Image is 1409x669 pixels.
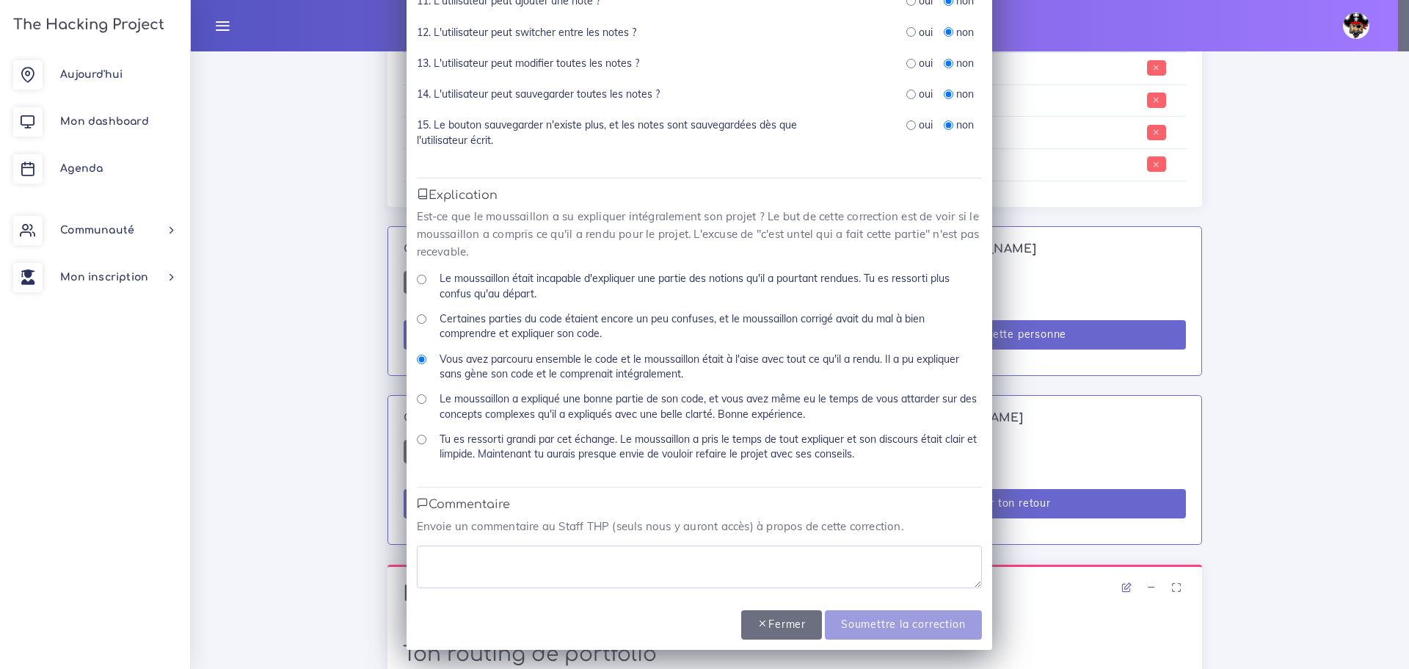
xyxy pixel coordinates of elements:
[417,208,982,261] p: Est-ce que le moussaillon a su expliquer intégralement son projet ? Le but de cette correction es...
[417,56,639,70] label: 13. L'utilisateur peut modifier toutes les notes ?
[825,610,981,640] input: Soumettre la correction
[919,87,933,101] label: oui
[956,56,974,70] label: non
[741,610,822,640] button: Fermer
[417,25,636,40] label: 12. L'utilisateur peut switcher entre les notes ?
[956,117,974,132] label: non
[417,117,835,148] label: 15. Le bouton sauvegarder n'existe plus, et les notes sont sauvegardées dès que l'utilisateur écrit.
[919,117,933,132] label: oui
[440,432,982,462] label: Tu es ressorti grandi par cet échange. Le moussaillon a pris le temps de tout expliquer et son di...
[956,87,974,101] label: non
[440,391,982,422] label: Le moussaillon a expliqué une bonne partie de son code, et vous avez même eu le temps de vous att...
[417,518,982,535] p: Envoie un commentaire au Staff THP (seuls nous y auront accès) à propos de cette correction.
[417,87,660,101] label: 14. L'utilisateur peut sauvegarder toutes les notes ?
[919,25,933,40] label: oui
[440,311,982,341] label: Certaines parties du code étaient encore un peu confuses, et le moussaillon corrigé avait du mal ...
[440,271,982,301] label: Le moussaillon était incapable d'expliquer une partie des notions qu'il a pourtant rendues. Tu es...
[417,189,982,203] h5: Explication
[440,352,982,382] label: Vous avez parcouru ensemble le code et le moussaillon était à l'aise avec tout ce qu'il a rendu. ...
[417,498,982,512] h5: Commentaire
[919,56,933,70] label: oui
[956,25,974,40] label: non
